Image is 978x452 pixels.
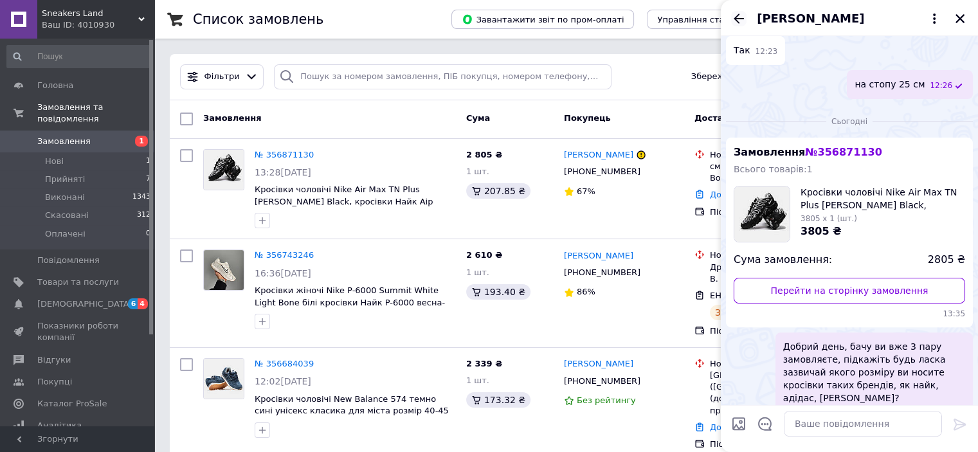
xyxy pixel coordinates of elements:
[734,146,882,158] span: Замовлення
[561,264,643,281] div: [PHONE_NUMBER]
[710,438,840,450] div: Післяплата
[710,149,840,161] div: Нова Пошта
[37,276,119,288] span: Товари та послуги
[710,358,840,370] div: Нова Пошта
[466,250,502,260] span: 2 610 ₴
[928,253,965,267] span: 2805 ₴
[577,395,636,405] span: Без рейтингу
[137,210,150,221] span: 312
[855,78,925,91] span: на стопу 25 см
[37,398,107,410] span: Каталог ProSale
[801,214,857,223] span: 3805 x 1 (шт.)
[451,10,634,29] button: Завантажити звіт по пром-оплаті
[255,185,433,218] a: Кросівки чоловічі Nike Air Max TN Plus [PERSON_NAME] Black, кросівки Найк Аір [PERSON_NAME] Дріфт...
[138,298,148,309] span: 4
[734,309,965,320] span: 13:35 12.08.2025
[466,113,490,123] span: Cума
[255,285,445,319] a: Кросівки жіночі Nike P-6000 Summit White Light Bone білі кросівки Найк P-6000 весна-осінь 39
[128,298,138,309] span: 6
[255,359,314,368] a: № 356684039
[37,298,132,310] span: [DEMOGRAPHIC_DATA]
[757,10,864,27] span: [PERSON_NAME]
[734,44,750,57] span: Так
[710,325,840,337] div: Післяплата
[561,163,643,180] div: [PHONE_NUMBER]
[6,45,152,68] input: Пошук
[466,392,530,408] div: 173.32 ₴
[952,11,968,26] button: Закрити
[203,358,244,399] a: Фото товару
[564,358,633,370] a: [PERSON_NAME]
[930,80,952,91] span: 12:26 10.08.2025
[710,422,757,432] a: Додати ЕН
[710,305,783,320] div: Заплановано
[564,113,611,123] span: Покупець
[45,156,64,167] span: Нові
[255,250,314,260] a: № 356743246
[561,373,643,390] div: [PHONE_NUMBER]
[42,8,138,19] span: Sneakers Land
[45,210,89,221] span: Скасовані
[757,10,942,27] button: [PERSON_NAME]
[45,228,86,240] span: Оплачені
[146,156,150,167] span: 1
[37,320,119,343] span: Показники роботи компанії
[462,14,624,25] span: Завантажити звіт по пром-оплаті
[710,262,840,285] div: Дрогобыч, №8 (до 30 кг): ул. В. [STREET_ADDRESS]
[204,71,240,83] span: Фільтри
[466,359,502,368] span: 2 339 ₴
[135,136,148,147] span: 1
[42,19,154,31] div: Ваш ID: 4010930
[37,255,100,266] span: Повідомлення
[466,183,530,199] div: 207.85 ₴
[255,376,311,386] span: 12:02[DATE]
[710,249,840,261] div: Нова Пошта
[657,15,756,24] span: Управління статусами
[826,116,873,127] span: Сьогодні
[37,354,71,366] span: Відгуки
[726,114,973,127] div: 12.08.2025
[37,136,91,147] span: Замовлення
[204,250,244,290] img: Фото товару
[805,146,882,158] span: № 356871130
[37,80,73,91] span: Головна
[255,394,449,428] span: Кросівки чоловічі New Balance 574 темно сині унісекс класика для міста розмір 40-45 43
[255,268,311,278] span: 16:36[DATE]
[146,228,150,240] span: 0
[146,174,150,185] span: 7
[193,12,323,27] h1: Список замовлень
[564,149,633,161] a: [PERSON_NAME]
[203,113,261,123] span: Замовлення
[647,10,766,29] button: Управління статусами
[132,192,150,203] span: 1343
[734,186,790,242] img: 6569768086_w100_h100_krossovki-muzhskie-nike.jpg
[45,174,85,185] span: Прийняті
[756,46,778,57] span: 12:23 10.08.2025
[710,291,801,300] span: ЕН: 20451224640290
[577,287,595,296] span: 86%
[734,164,813,174] span: Всього товарів: 1
[801,225,842,237] span: 3805 ₴
[757,415,774,432] button: Відкрити шаблони відповідей
[801,186,965,212] span: Кросівки чоловічі Nike Air Max TN Plus [PERSON_NAME] Black, кросівки Найк Аір [PERSON_NAME] Дріфт...
[710,161,840,184] div: смт. Батьово, №1: вул. Вошут, 110
[710,370,840,417] div: [GEOGRAPHIC_DATA] ([GEOGRAPHIC_DATA].), №203 (до 30 кг на одне місце): просп. Відрадний, 6/1
[466,375,489,385] span: 1 шт.
[255,150,314,159] a: № 356871130
[691,71,779,83] span: Збережені фільтри:
[45,192,85,203] span: Виконані
[37,420,82,431] span: Аналітика
[37,102,154,125] span: Замовлення та повідомлення
[783,340,965,404] span: Добрий день, бачу ви вже 3 пару замовляєте, підкажіть будь ласка зазвичай якого розміру ви носите...
[710,206,840,218] div: Післяплата
[204,150,244,190] img: Фото товару
[734,253,832,267] span: Сума замовлення:
[466,150,502,159] span: 2 805 ₴
[731,11,747,26] button: Назад
[734,278,965,303] a: Перейти на сторінку замовлення
[564,250,633,262] a: [PERSON_NAME]
[203,149,244,190] a: Фото товару
[274,64,611,89] input: Пошук за номером замовлення, ПІБ покупця, номером телефону, Email, номером накладної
